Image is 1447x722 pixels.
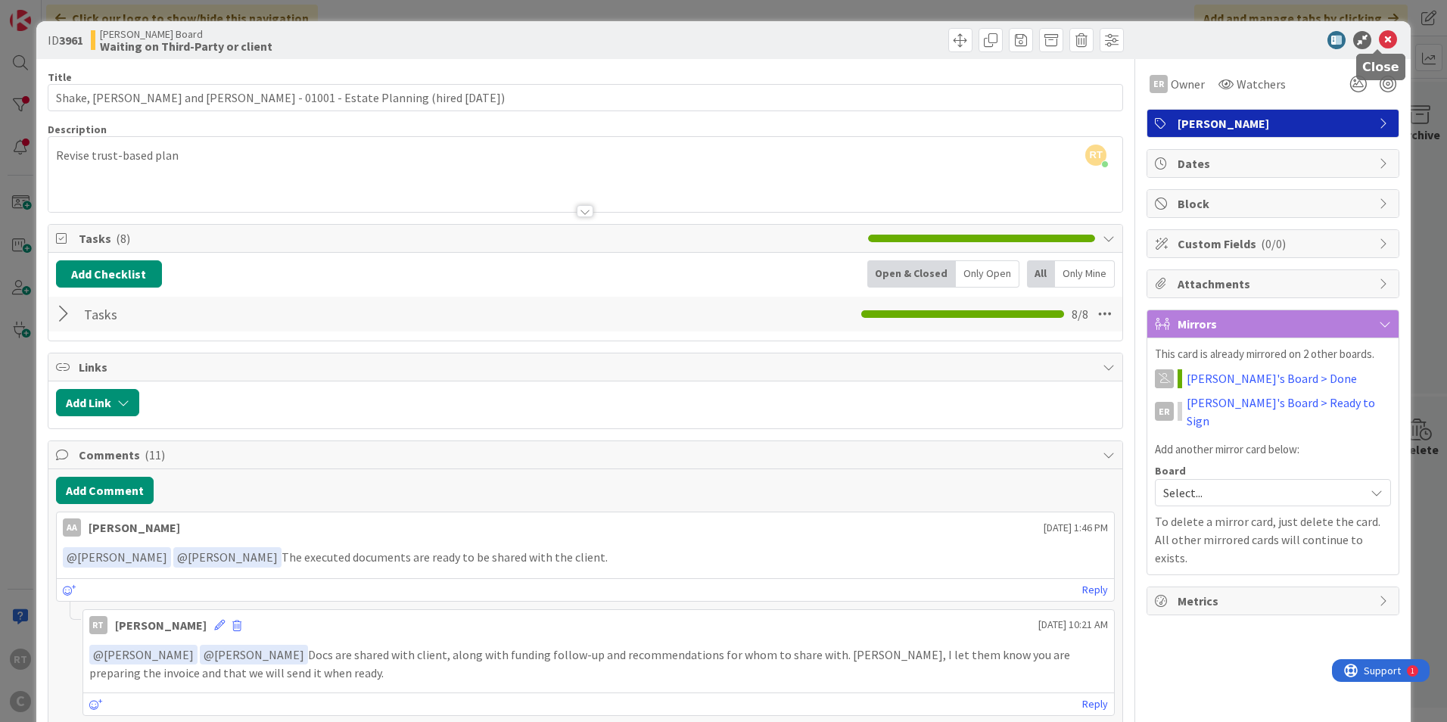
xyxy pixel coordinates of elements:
[1178,195,1371,213] span: Block
[1027,260,1055,288] div: All
[48,31,83,49] span: ID
[1261,236,1286,251] span: ( 0/0 )
[1178,275,1371,293] span: Attachments
[1085,145,1106,166] span: RT
[116,231,130,246] span: ( 8 )
[1187,394,1391,430] a: [PERSON_NAME]'s Board > Ready to Sign
[1178,235,1371,253] span: Custom Fields
[1155,402,1174,421] div: ER
[59,33,83,48] b: 3961
[100,40,272,52] b: Waiting on Third-Party or client
[67,549,77,565] span: @
[79,446,1095,464] span: Comments
[79,300,419,328] input: Add Checklist...
[1187,369,1357,387] a: [PERSON_NAME]'s Board > Done
[1055,260,1115,288] div: Only Mine
[177,549,188,565] span: @
[32,2,69,20] span: Support
[1155,465,1186,476] span: Board
[67,549,167,565] span: [PERSON_NAME]
[1038,617,1108,633] span: [DATE] 10:21 AM
[1150,75,1168,93] div: ER
[48,84,1123,111] input: type card name here...
[63,547,1108,568] p: The executed documents are ready to be shared with the client.
[204,647,214,662] span: @
[1362,60,1399,74] h5: Close
[1082,580,1108,599] a: Reply
[48,123,107,136] span: Description
[93,647,194,662] span: [PERSON_NAME]
[145,447,165,462] span: ( 11 )
[204,647,304,662] span: [PERSON_NAME]
[56,260,162,288] button: Add Checklist
[1163,482,1357,503] span: Select...
[79,229,860,247] span: Tasks
[1155,346,1391,363] p: This card is already mirrored on 2 other boards.
[79,358,1095,376] span: Links
[79,6,82,18] div: 1
[1178,154,1371,173] span: Dates
[1178,592,1371,610] span: Metrics
[1171,75,1205,93] span: Owner
[89,645,1108,682] p: Docs are shared with client, along with funding follow-up and recommendations for whom to share w...
[56,147,1115,164] p: Revise trust-based plan
[956,260,1019,288] div: Only Open
[115,616,207,634] div: [PERSON_NAME]
[1178,315,1371,333] span: Mirrors
[1044,520,1108,536] span: [DATE] 1:46 PM
[89,616,107,634] div: RT
[1237,75,1286,93] span: Watchers
[867,260,956,288] div: Open & Closed
[89,518,180,537] div: [PERSON_NAME]
[100,28,272,40] span: [PERSON_NAME] Board
[93,647,104,662] span: @
[56,389,139,416] button: Add Link
[63,518,81,537] div: AA
[1178,114,1371,132] span: [PERSON_NAME]
[56,477,154,504] button: Add Comment
[177,549,278,565] span: [PERSON_NAME]
[1155,441,1391,459] p: Add another mirror card below:
[1072,305,1088,323] span: 8 / 8
[1082,695,1108,714] a: Reply
[48,70,72,84] label: Title
[1155,512,1391,567] p: To delete a mirror card, just delete the card. All other mirrored cards will continue to exists.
